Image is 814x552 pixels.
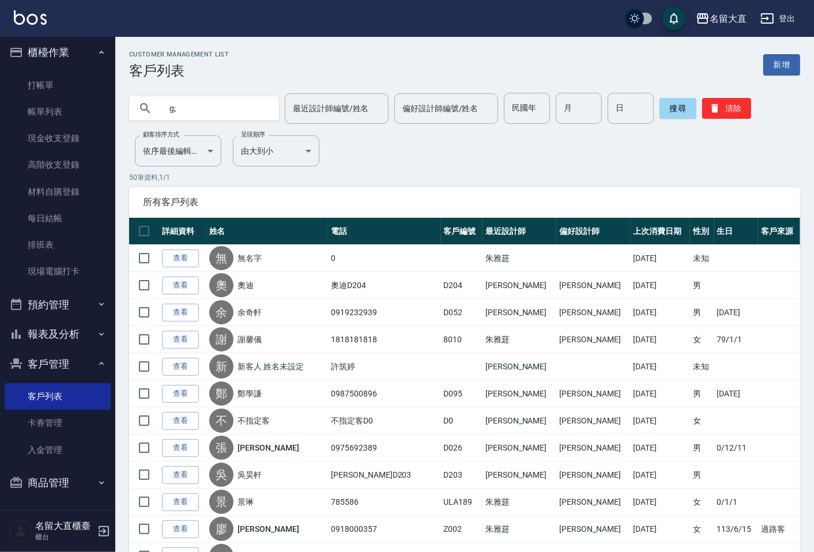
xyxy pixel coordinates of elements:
td: [DATE] [631,299,690,326]
td: [DATE] [631,407,690,434]
td: D095 [441,380,483,407]
th: 性別 [690,218,714,245]
div: 廖 [209,517,233,541]
p: 50 筆資料, 1 / 1 [129,172,800,183]
button: save [662,7,685,30]
td: ULA189 [441,489,483,516]
td: [PERSON_NAME] [556,326,630,353]
a: 查看 [162,412,199,430]
a: 奧迪 [238,279,254,291]
td: 朱雅莛 [483,516,556,543]
td: D026 [441,434,483,462]
td: [PERSON_NAME] [556,462,630,489]
button: 名留大直 [691,7,751,31]
td: 0975692389 [328,434,440,462]
td: 過路客 [758,516,800,543]
td: 0919232939 [328,299,440,326]
div: 名留大直 [710,12,747,26]
label: 呈現順序 [241,130,265,139]
button: 預約管理 [5,290,111,320]
td: 男 [690,299,714,326]
button: 登出 [756,8,800,29]
td: 許筑婷 [328,353,440,380]
td: D203 [441,462,483,489]
td: 未知 [690,245,714,272]
td: 朱雅莛 [483,245,556,272]
td: D0 [441,407,483,434]
td: [PERSON_NAME] [483,299,556,326]
a: 無名字 [238,252,262,264]
td: 男 [690,380,714,407]
td: 奧迪D204 [328,272,440,299]
a: 現金收支登錄 [5,125,111,152]
div: 新 [209,354,233,379]
td: 113/6/15 [714,516,759,543]
div: 由大到小 [233,135,319,167]
a: 新客人 姓名未設定 [238,361,304,372]
td: 0/12/11 [714,434,759,462]
td: [DATE] [631,489,690,516]
img: Person [9,520,32,543]
td: 0987500896 [328,380,440,407]
a: 打帳單 [5,72,111,99]
td: [PERSON_NAME] [556,407,630,434]
td: 男 [690,272,714,299]
a: 查看 [162,439,199,457]
a: 查看 [162,466,199,484]
label: 顧客排序方式 [143,130,179,139]
td: 男 [690,434,714,462]
td: [DATE] [714,380,759,407]
td: D052 [441,299,483,326]
td: [DATE] [631,353,690,380]
td: 女 [690,407,714,434]
h2: Customer Management List [129,51,229,58]
button: 客戶管理 [5,349,111,379]
td: 朱雅莛 [483,489,556,516]
td: 男 [690,462,714,489]
input: 搜尋關鍵字 [161,93,270,124]
th: 偏好設計師 [556,218,630,245]
td: [DATE] [631,245,690,272]
td: [PERSON_NAME] [483,434,556,462]
a: 查看 [162,304,199,322]
td: 785586 [328,489,440,516]
td: [PERSON_NAME] [556,489,630,516]
img: Logo [14,10,47,25]
span: 所有客戶列表 [143,196,786,208]
th: 客戶編號 [441,218,483,245]
td: 0/1/1 [714,489,759,516]
th: 電話 [328,218,440,245]
div: 謝 [209,327,233,351]
td: [DATE] [631,462,690,489]
td: 女 [690,516,714,543]
td: 8010 [441,326,483,353]
p: 櫃台 [35,532,94,542]
td: [DATE] [631,326,690,353]
button: 搜尋 [660,98,696,119]
div: 景 [209,490,233,514]
td: [PERSON_NAME] [483,272,556,299]
th: 生日 [714,218,759,245]
td: [PERSON_NAME]D203 [328,462,440,489]
a: [PERSON_NAME] [238,523,299,535]
a: 查看 [162,277,199,294]
h5: 名留大直櫃臺 [35,520,94,532]
a: [PERSON_NAME] [238,442,299,453]
td: 0918000357 [328,516,440,543]
a: 材料自購登錄 [5,179,111,205]
a: 新增 [763,54,800,75]
a: 客戶列表 [5,383,111,410]
td: 未知 [690,353,714,380]
a: 不指定客 [238,415,270,426]
td: [PERSON_NAME] [483,380,556,407]
div: 奧 [209,273,233,297]
td: [PERSON_NAME] [556,434,630,462]
a: 查看 [162,249,199,267]
a: 鄭學謙 [238,388,262,399]
a: 查看 [162,385,199,403]
td: [PERSON_NAME] [556,380,630,407]
a: 高階收支登錄 [5,152,111,178]
td: [DATE] [631,434,690,462]
td: [PERSON_NAME] [556,272,630,299]
td: 朱雅莛 [483,326,556,353]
